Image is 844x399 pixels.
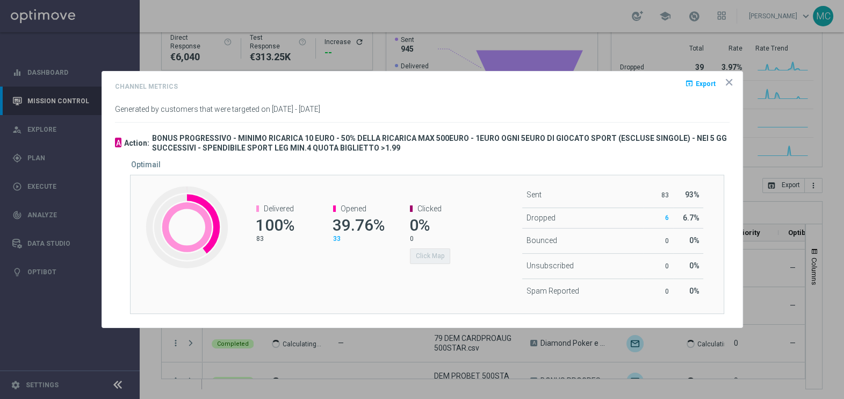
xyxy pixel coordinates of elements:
span: 0% [689,287,699,295]
h3: Action: [124,138,149,148]
button: open_in_browser Export [684,77,717,90]
h3: BONUS PROGRESSIVO - MINIMO RICARICA 10 EURO - 50% DELLA RICARICA MAX 500EURO - 1EURO OGNI 5EURO D... [152,133,729,153]
span: 6 [665,214,669,222]
span: 39.76% [333,216,385,234]
button: Click Map [410,248,450,263]
span: 93% [684,190,699,199]
div: A [115,138,122,147]
span: Bounced [526,236,557,245]
span: 0% [689,236,699,245]
span: [DATE] - [DATE] [272,105,320,113]
span: Export [696,80,716,88]
span: Opened [341,204,366,213]
span: Generated by customers that were targeted on [115,105,270,113]
span: Dropped [526,213,556,222]
p: 83 [256,234,306,243]
i: open_in_browser [685,79,694,88]
p: 0 [647,237,669,245]
span: Clicked [417,204,442,213]
opti-icon: icon [724,77,734,88]
span: 0% [409,216,430,234]
span: 6.7% [682,213,699,222]
span: 0% [689,261,699,270]
span: Sent [526,190,542,199]
h4: Channel Metrics [115,83,178,90]
span: 33 [333,235,341,243]
p: 0 [647,262,669,270]
span: 100% [256,216,294,234]
p: 83 [647,191,669,199]
span: Spam Reported [526,287,579,295]
p: 0 [410,234,460,243]
span: Unsubscribed [526,261,574,270]
p: 0 [647,287,669,296]
span: Delivered [264,204,294,213]
h5: Optimail [131,160,161,169]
